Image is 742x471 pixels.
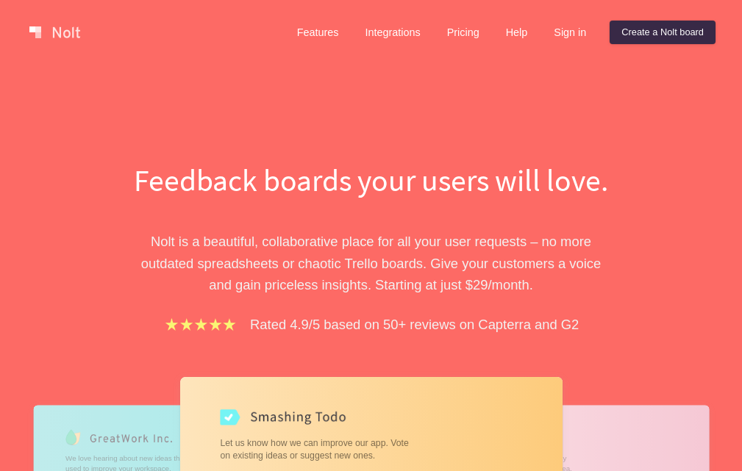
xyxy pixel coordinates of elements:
a: Integrations [353,21,432,44]
p: Rated 4.9/5 based on 50+ reviews on Capterra and G2 [250,314,579,335]
a: Sign in [542,21,598,44]
img: stars.b067e34983.png [163,316,238,333]
h1: Feedback boards your users will love. [118,159,625,201]
a: Features [285,21,351,44]
p: Nolt is a beautiful, collaborative place for all your user requests – no more outdated spreadshee... [118,231,625,295]
a: Pricing [435,21,491,44]
a: Create a Nolt board [610,21,716,44]
a: Help [494,21,540,44]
